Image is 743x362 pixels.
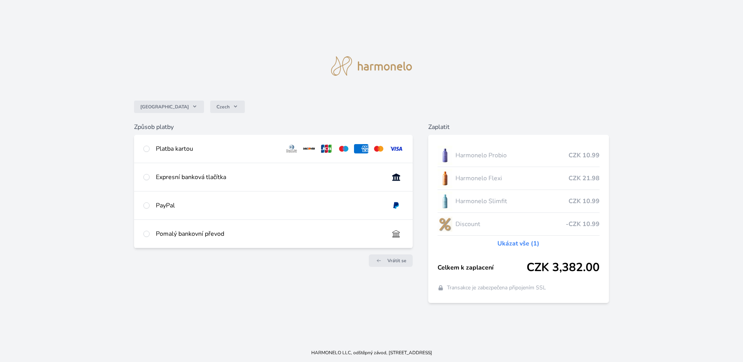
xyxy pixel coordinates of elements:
[319,144,334,153] img: jcb.svg
[210,101,245,113] button: Czech
[455,219,566,229] span: Discount
[134,122,413,132] h6: Způsob platby
[428,122,609,132] h6: Zaplatit
[389,201,403,210] img: paypal.svg
[354,144,368,153] img: amex.svg
[369,254,413,267] a: Vrátit se
[438,146,452,165] img: CLEAN_PROBIO_se_stinem_x-lo.jpg
[455,151,569,160] span: Harmonelo Probio
[389,144,403,153] img: visa.svg
[156,144,278,153] div: Platba kartou
[156,229,383,238] div: Pomalý bankovní převod
[302,144,316,153] img: discover.svg
[569,197,600,206] span: CZK 10.99
[455,174,569,183] span: Harmonelo Flexi
[134,101,204,113] button: [GEOGRAPHIC_DATA]
[447,284,546,292] span: Transakce je zabezpečena připojením SSL
[497,239,539,248] a: Ukázat vše (1)
[337,144,351,153] img: maestro.svg
[438,169,452,188] img: CLEAN_FLEXI_se_stinem_x-hi_(1)-lo.jpg
[140,104,189,110] span: [GEOGRAPHIC_DATA]
[331,56,412,76] img: logo.svg
[284,144,299,153] img: diners.svg
[156,201,383,210] div: PayPal
[569,174,600,183] span: CZK 21.98
[156,172,383,182] div: Expresní banková tlačítka
[438,214,452,234] img: discount-lo.png
[389,172,403,182] img: onlineBanking_CZ.svg
[371,144,386,153] img: mc.svg
[438,191,452,211] img: SLIMFIT_se_stinem_x-lo.jpg
[527,261,600,275] span: CZK 3,382.00
[569,151,600,160] span: CZK 10.99
[216,104,230,110] span: Czech
[455,197,569,206] span: Harmonelo Slimfit
[438,263,527,272] span: Celkem k zaplacení
[566,219,600,229] span: -CZK 10.99
[387,258,406,264] span: Vrátit se
[389,229,403,238] img: bankTransfer_IBAN.svg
